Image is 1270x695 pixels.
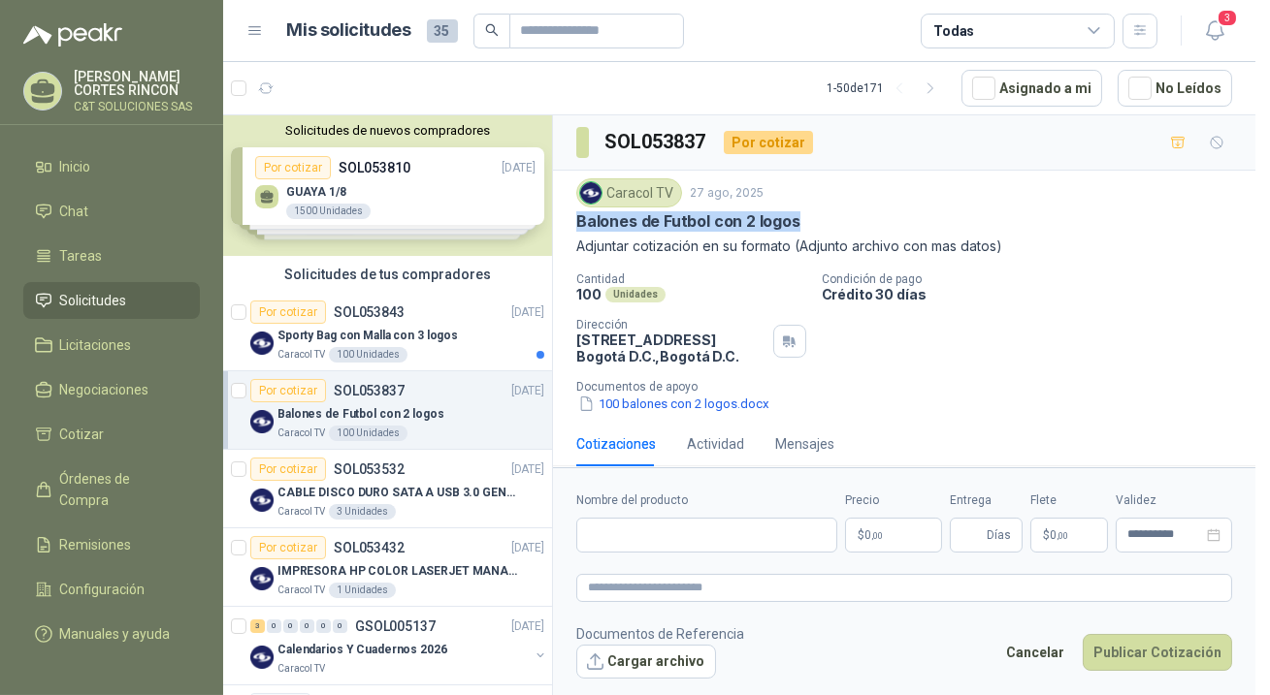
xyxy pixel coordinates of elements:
[329,347,407,363] div: 100 Unidades
[576,318,765,332] p: Dirección
[511,617,544,636] p: [DATE]
[775,433,834,455] div: Mensajes
[250,646,274,669] img: Company Logo
[277,484,519,502] p: CABLE DISCO DURO SATA A USB 3.0 GENERICO
[277,583,325,598] p: Caracol TV
[1030,491,1108,510] label: Flete
[864,529,883,541] span: 0
[277,426,325,441] p: Caracol TV
[23,23,122,47] img: Logo peakr
[961,70,1102,107] button: Asignado a mi
[576,380,1248,394] p: Documentos de apoyo
[822,286,1248,302] p: Crédito 30 días
[690,184,764,203] p: 27 ago, 2025
[1030,518,1108,553] p: $ 0,00
[23,327,200,363] a: Licitaciones
[604,127,708,157] h3: SOL053837
[427,19,458,43] span: 35
[511,460,544,479] p: [DATE]
[334,462,405,476] p: SOL053532
[316,619,331,633] div: 0
[223,450,552,528] a: Por cotizarSOL053532[DATE] Company LogoCABLE DISCO DURO SATA A USB 3.0 GENERICOCaracol TV3 Unidades
[277,661,325,677] p: Caracol TV
[23,616,200,652] a: Manuales y ayuda
[60,623,171,645] span: Manuales y ayuda
[1083,634,1232,671] button: Publicar Cotización
[23,148,200,185] a: Inicio
[23,460,200,519] a: Órdenes de Compra
[576,178,682,207] div: Caracol TV
[724,131,813,154] div: Por cotizar
[871,530,883,541] span: ,00
[60,245,103,267] span: Tareas
[223,115,552,256] div: Solicitudes de nuevos compradoresPor cotizarSOL053810[DATE] GUAYA 1/81500 UnidadesPor cotizarSOL0...
[300,619,314,633] div: 0
[74,70,200,97] p: [PERSON_NAME] CORTES RINCON
[283,619,298,633] div: 0
[576,394,771,414] button: 100 balones con 2 logos.docx
[223,371,552,450] a: Por cotizarSOL053837[DATE] Company LogoBalones de Futbol con 2 logosCaracol TV100 Unidades
[576,236,1232,257] p: Adjuntar cotización en su formato (Adjunto archivo con mas datos)
[687,433,744,455] div: Actividad
[987,519,1011,552] span: Días
[845,518,942,553] p: $0,00
[250,536,326,559] div: Por cotizar
[223,528,552,607] a: Por cotizarSOL053432[DATE] Company LogoIMPRESORA HP COLOR LASERJET MANAGED E45028DNCaracol TV1 Un...
[334,305,405,319] p: SOL053843
[329,583,396,598] div: 1 Unidades
[1217,9,1238,27] span: 3
[60,201,89,222] span: Chat
[1057,530,1068,541] span: ,00
[277,562,519,581] p: IMPRESORA HP COLOR LASERJET MANAGED E45028DN
[23,282,200,319] a: Solicitudes
[250,300,326,324] div: Por cotizar
[250,567,274,590] img: Company Logo
[267,619,281,633] div: 0
[277,327,458,345] p: Sporty Bag con Malla con 3 logos
[277,405,444,424] p: Balones de Futbol con 2 logos
[511,539,544,557] p: [DATE]
[74,101,200,112] p: C&T SOLUCIONES SAS
[250,458,326,481] div: Por cotizar
[576,272,806,286] p: Cantidad
[1116,491,1232,510] label: Validez
[995,634,1075,671] button: Cancelar
[60,534,132,555] span: Remisiones
[576,433,656,455] div: Cotizaciones
[60,579,146,600] span: Configuración
[511,382,544,400] p: [DATE]
[250,489,274,512] img: Company Logo
[60,468,181,511] span: Órdenes de Compra
[1050,529,1068,541] span: 0
[277,347,325,363] p: Caracol TV
[605,287,666,302] div: Unidades
[822,272,1248,286] p: Condición de pago
[250,615,548,677] a: 3 0 0 0 0 0 GSOL005137[DATE] Company LogoCalendarios Y Cuadernos 2026Caracol TV
[23,571,200,608] a: Configuración
[576,332,765,364] p: [STREET_ADDRESS] Bogotá D.C. , Bogotá D.C.
[23,371,200,408] a: Negociaciones
[1118,70,1232,107] button: No Leídos
[231,123,544,138] button: Solicitudes de nuevos compradores
[576,286,602,302] p: 100
[334,384,405,397] p: SOL053837
[355,619,436,633] p: GSOL005137
[223,293,552,371] a: Por cotizarSOL053843[DATE] Company LogoSporty Bag con Malla con 3 logosCaracol TV100 Unidades
[580,182,602,204] img: Company Logo
[60,379,149,400] span: Negociaciones
[277,641,447,659] p: Calendarios Y Cuadernos 2026
[23,416,200,453] a: Cotizar
[333,619,347,633] div: 0
[250,619,265,633] div: 3
[60,424,105,445] span: Cotizar
[933,20,974,42] div: Todas
[576,211,800,232] p: Balones de Futbol con 2 logos
[60,334,132,356] span: Licitaciones
[223,256,552,293] div: Solicitudes de tus compradores
[60,156,91,177] span: Inicio
[60,290,127,311] span: Solicitudes
[845,491,942,510] label: Precio
[485,23,499,37] span: search
[287,16,411,45] h1: Mis solicitudes
[277,504,325,520] p: Caracol TV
